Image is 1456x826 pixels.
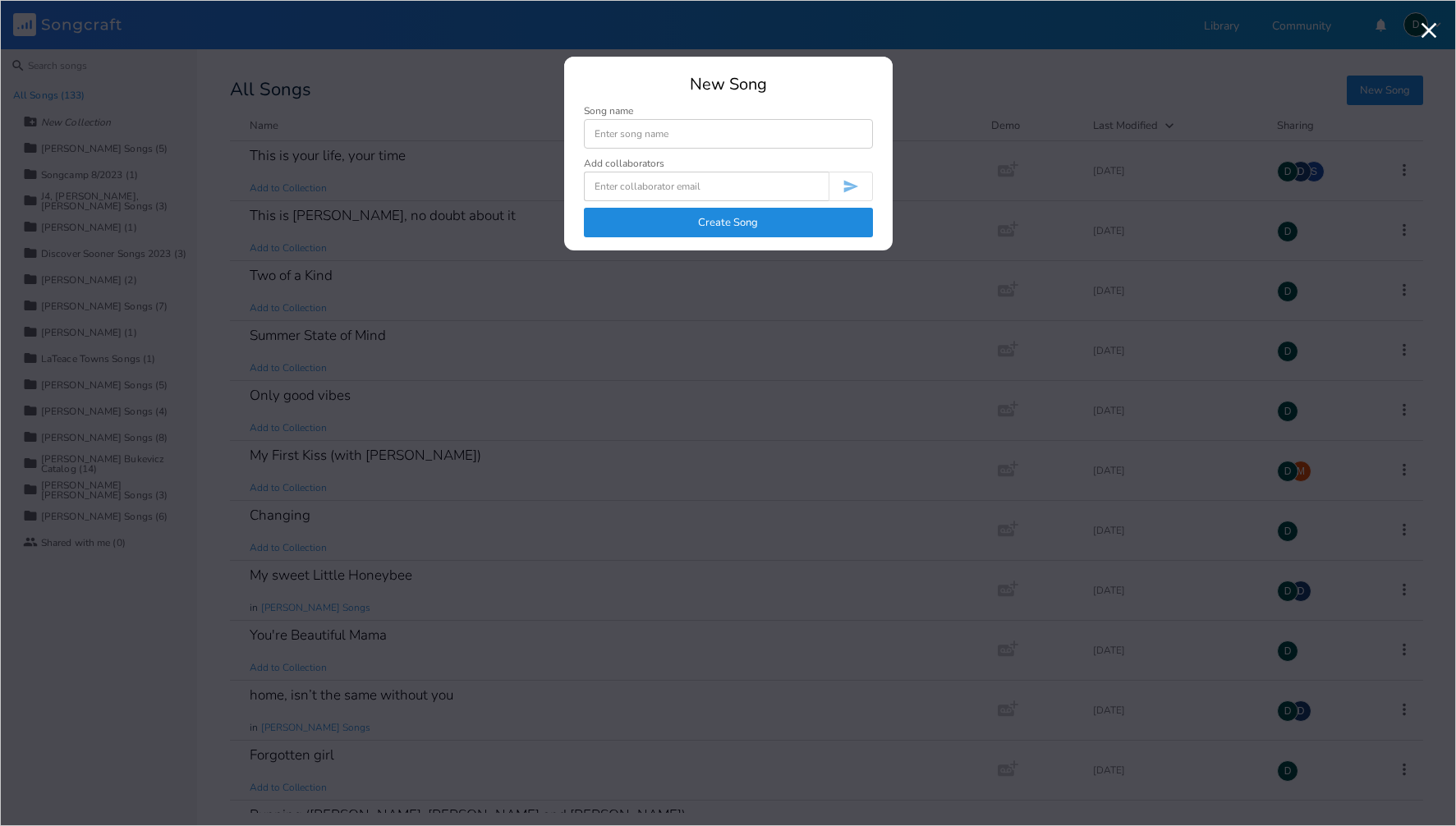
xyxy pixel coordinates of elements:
[584,119,873,149] input: Enter song name
[829,172,873,201] button: Invite
[584,106,873,116] div: Song name
[584,158,664,168] div: Add collaborators
[584,76,873,93] div: New Song
[584,208,873,237] button: Create Song
[584,172,829,201] input: Enter collaborator email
